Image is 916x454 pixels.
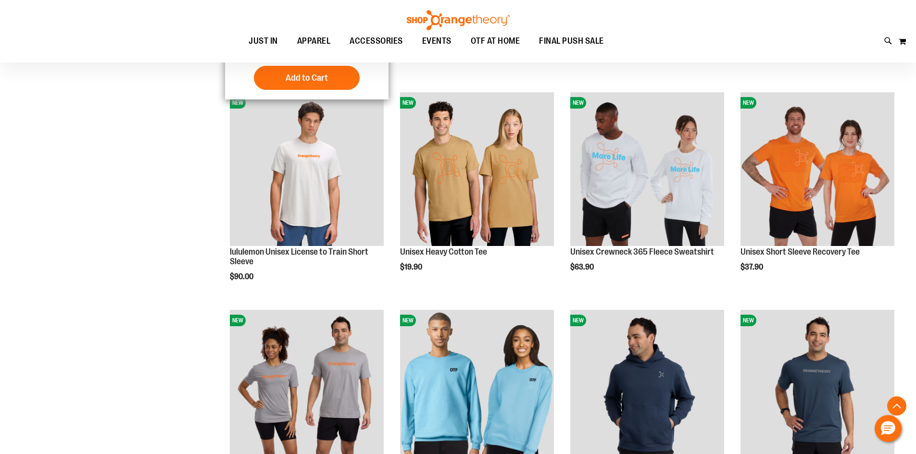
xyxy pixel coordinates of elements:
a: FINAL PUSH SALE [529,30,614,52]
a: Unisex Heavy Cotton TeeNEW [400,92,554,247]
span: FINAL PUSH SALE [539,30,604,52]
span: $90.00 [230,272,255,281]
img: lululemon Unisex License to Train Short Sleeve [230,92,384,246]
div: product [395,87,559,296]
span: NEW [400,315,416,326]
span: NEW [740,97,756,109]
a: Unisex Crewneck 365 Fleece SweatshirtNEW [570,92,724,247]
span: NEW [570,97,586,109]
a: Unisex Heavy Cotton Tee [400,247,487,257]
div: product [736,87,899,296]
img: Shop Orangetheory [405,10,511,30]
span: $63.90 [570,263,595,271]
button: Add to Cart [254,66,360,90]
span: $19.90 [400,263,424,271]
a: EVENTS [413,30,461,52]
a: JUST IN [239,30,288,52]
span: EVENTS [422,30,452,52]
a: ACCESSORIES [340,30,413,52]
img: Unisex Crewneck 365 Fleece Sweatshirt [570,92,724,246]
span: NEW [230,97,246,109]
img: Unisex Short Sleeve Recovery Tee [740,92,894,246]
span: NEW [740,315,756,326]
span: OTF AT HOME [471,30,520,52]
a: Unisex Short Sleeve Recovery TeeNEW [740,92,894,247]
img: Unisex Heavy Cotton Tee [400,92,554,246]
span: APPAREL [297,30,331,52]
span: Add to Cart [286,73,328,83]
span: NEW [230,315,246,326]
a: lululemon Unisex License to Train Short SleeveNEW [230,92,384,247]
a: lululemon Unisex License to Train Short Sleeve [230,247,368,266]
a: Unisex Crewneck 365 Fleece Sweatshirt [570,247,714,257]
div: product [565,87,729,296]
span: NEW [570,315,586,326]
span: $37.90 [740,263,765,271]
a: APPAREL [288,30,340,52]
button: Hello, have a question? Let’s chat. [875,415,902,442]
button: Back To Top [887,396,906,416]
span: NEW [400,97,416,109]
a: OTF AT HOME [461,30,530,52]
a: Unisex Short Sleeve Recovery Tee [740,247,860,257]
span: JUST IN [249,30,278,52]
span: ACCESSORIES [350,30,403,52]
div: product [225,87,389,305]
